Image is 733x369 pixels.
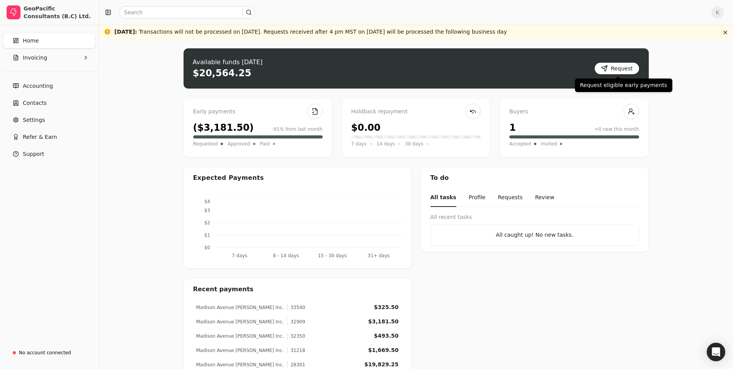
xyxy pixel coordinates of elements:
[3,33,95,48] a: Home
[3,112,95,128] a: Settings
[204,220,210,226] tspan: $2
[196,347,284,354] div: Madison Avenue [PERSON_NAME] Inc.
[430,189,456,207] button: All tasks
[272,126,323,133] div: -91% from last month
[421,167,648,189] div: To do
[287,361,305,368] div: 28301
[204,232,210,238] tspan: $1
[469,189,486,207] button: Profile
[23,82,53,90] span: Accounting
[509,121,516,135] div: 1
[3,95,95,111] a: Contacts
[368,318,399,326] div: $3,181.50
[193,67,252,79] div: $20,564.25
[193,140,218,148] span: Requested
[204,208,210,213] tspan: $3
[541,140,557,148] span: Invited
[351,108,481,116] div: Holdback repayment
[535,189,554,207] button: Review
[3,50,95,65] button: Invoicing
[19,349,71,356] div: No account connected
[273,253,299,258] tspan: 8 - 14 days
[23,54,47,62] span: Invoicing
[595,126,639,133] div: +0 new this month
[23,133,57,141] span: Refer & Earn
[3,129,95,145] button: Refer & Earn
[260,140,270,148] span: Paid
[509,108,639,116] div: Buyers
[3,146,95,162] button: Support
[351,121,381,135] div: $0.00
[23,150,44,158] span: Support
[193,121,254,135] div: ($3,181.50)
[204,199,210,204] tspan: $4
[318,253,347,258] tspan: 15 - 30 days
[287,304,305,311] div: 33540
[23,99,47,107] span: Contacts
[351,140,367,148] span: 7 days
[228,140,250,148] span: Approved
[368,346,399,354] div: $1,669.50
[509,140,531,148] span: Accepted
[405,140,423,148] span: 30 days
[196,304,284,311] div: Madison Avenue [PERSON_NAME] Inc.
[114,28,507,36] div: Transactions will not be processed on [DATE]. Requests received after 4 pm MST on [DATE] will be ...
[114,29,137,35] span: [DATE] :
[3,78,95,94] a: Accounting
[196,333,284,340] div: Madison Avenue [PERSON_NAME] Inc.
[23,37,39,45] span: Home
[711,6,724,19] button: K
[193,173,264,183] div: Expected Payments
[184,278,411,300] div: Recent payments
[707,343,725,361] div: Open Intercom Messenger
[3,346,95,360] a: No account connected
[193,108,323,116] div: Early payments
[24,5,92,20] div: GeoPacific Consultants (B.C) Ltd.
[430,213,639,221] div: All recent tasks
[287,318,305,325] div: 32909
[377,140,395,148] span: 14 days
[193,58,263,67] div: Available funds [DATE]
[374,332,399,340] div: $493.50
[287,333,305,340] div: 32350
[364,360,399,369] div: $19,829.25
[498,189,522,207] button: Requests
[367,253,389,258] tspan: 31+ days
[196,318,284,325] div: Madison Avenue [PERSON_NAME] Inc.
[119,6,255,19] input: Search
[437,231,633,239] div: All caught up! No new tasks.
[232,253,247,258] tspan: 7 days
[287,347,305,354] div: 31218
[575,79,672,92] div: Request eligible early payments
[594,62,639,75] button: Request
[196,361,284,368] div: Madison Avenue [PERSON_NAME] Inc.
[374,303,399,311] div: $325.50
[23,116,45,124] span: Settings
[204,245,210,250] tspan: $0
